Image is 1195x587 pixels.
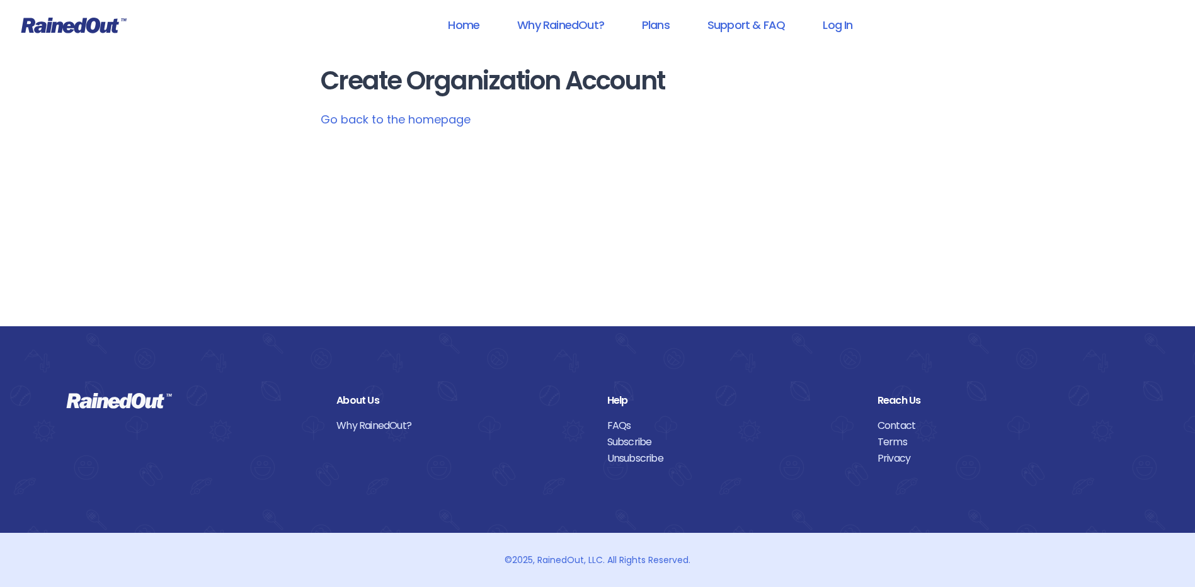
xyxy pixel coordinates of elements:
[607,450,859,467] a: Unsubscribe
[607,418,859,434] a: FAQs
[321,67,875,95] h1: Create Organization Account
[878,418,1129,434] a: Contact
[691,11,801,39] a: Support & FAQ
[607,392,859,409] div: Help
[432,11,496,39] a: Home
[501,11,620,39] a: Why RainedOut?
[806,11,869,39] a: Log In
[321,111,471,127] a: Go back to the homepage
[336,392,588,409] div: About Us
[878,450,1129,467] a: Privacy
[607,434,859,450] a: Subscribe
[878,434,1129,450] a: Terms
[626,11,686,39] a: Plans
[878,392,1129,409] div: Reach Us
[336,418,588,434] a: Why RainedOut?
